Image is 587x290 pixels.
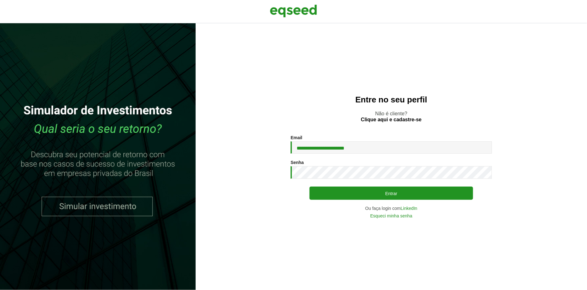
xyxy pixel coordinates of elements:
a: Esqueci minha senha [370,214,412,218]
label: Senha [291,160,304,165]
p: Não é cliente? [208,111,574,123]
label: Email [291,135,302,140]
button: Entrar [310,187,473,200]
h2: Entre no seu perfil [208,95,574,104]
a: LinkedIn [401,206,417,211]
img: EqSeed Logo [270,3,317,19]
a: Clique aqui e cadastre-se [361,117,422,122]
div: Ou faça login com [291,206,492,211]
